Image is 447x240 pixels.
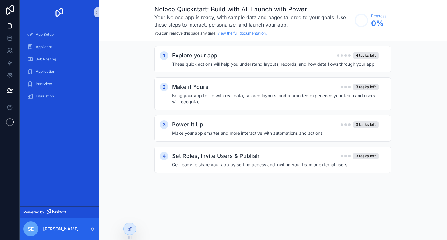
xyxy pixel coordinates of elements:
[20,25,99,206] div: scrollable content
[353,121,379,128] div: 3 tasks left
[99,41,447,190] div: scrollable content
[154,31,216,35] span: You can remove this page any time.
[172,93,379,105] h4: Bring your app to life with real data, tailored layouts, and a branded experience your team and u...
[371,19,386,28] span: 0 %
[371,14,386,19] span: Progress
[43,226,79,232] p: [PERSON_NAME]
[160,120,168,129] div: 3
[172,120,203,129] h2: Power It Up
[23,41,95,52] a: Applicant
[20,206,99,218] a: Powered by
[172,130,379,136] h4: Make your app smarter and more interactive with automations and actions.
[36,57,56,62] span: Job Posting
[36,69,55,74] span: Application
[36,44,52,49] span: Applicant
[23,91,95,102] a: Evaluation
[23,29,95,40] a: App Setup
[172,51,217,60] h2: Explore your app
[353,153,379,159] div: 3 tasks left
[160,152,168,160] div: 4
[36,81,52,86] span: Interview
[154,14,351,28] h3: Your Noloco app is ready, with sample data and pages tailored to your goals. Use these steps to i...
[172,162,379,168] h4: Get ready to share your app by setting access and inviting your team or external users.
[28,225,34,233] span: SE
[154,5,351,14] h1: Noloco Quickstart: Build with AI, Launch with Power
[217,31,267,35] a: View the full documentation.
[54,7,64,17] img: App logo
[353,84,379,90] div: 3 tasks left
[172,61,379,67] h4: These quick actions will help you understand layouts, records, and how data flows through your app.
[23,54,95,65] a: Job Posting
[353,52,379,59] div: 4 tasks left
[160,51,168,60] div: 1
[23,210,44,215] span: Powered by
[23,78,95,89] a: Interview
[172,83,208,91] h2: Make it Yours
[36,94,54,99] span: Evaluation
[36,32,54,37] span: App Setup
[172,152,260,160] h2: Set Roles, Invite Users & Publish
[23,66,95,77] a: Application
[160,83,168,91] div: 2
